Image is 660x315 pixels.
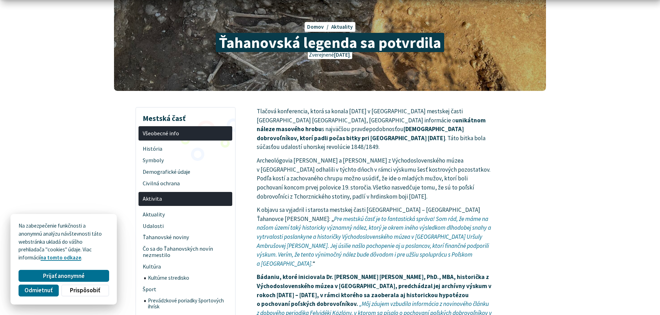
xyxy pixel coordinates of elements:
[139,109,232,124] h3: Mestská časť
[143,220,228,232] span: Udalosti
[334,51,350,58] span: [DATE]
[143,232,228,243] span: Ťahanovské noviny
[148,295,228,312] span: Prevádzkové poriadky športových ihrísk
[257,125,464,142] strong: [DEMOGRAPHIC_DATA] dobrovoľníkov, ktorí padli počas
[139,261,232,273] a: Kultúra
[308,51,352,59] p: Zverejnené .
[307,23,324,30] span: Domov
[41,254,81,261] a: na tomto odkaze
[143,261,228,273] span: Kultúra
[257,206,493,268] p: K objavu sa vyjadril i starosta mestskej časti [GEOGRAPHIC_DATA] – [GEOGRAPHIC_DATA] Ťahanovce [P...
[139,178,232,189] a: Civilná ochrana
[19,222,109,262] p: Na zabezpečenie funkčnosti a anonymnú analýzu návštevnosti táto webstránka ukladá do vášho prehli...
[139,155,232,166] a: Symboly
[257,273,491,308] strong: Bádaniu, ktoré iniciovala Dr. [PERSON_NAME] [PERSON_NAME], PhD., MBA, historička z Východoslovens...
[139,126,232,141] a: Všeobecné info
[143,243,228,261] span: Čo sa do Ťahanovských novín nezmestilo
[143,166,228,178] span: Demografické údaje
[144,273,233,284] a: Kultúrne stredisko
[139,232,232,243] a: Ťahanovské noviny
[70,287,100,294] span: Prispôsobiť
[143,209,228,220] span: Aktuality
[331,23,353,30] a: Aktuality
[143,284,228,295] span: Šport
[257,107,493,152] p: Tlačová konferencia, ktorá sa konala [DATE] v [GEOGRAPHIC_DATA] mestskej časti [GEOGRAPHIC_DATA] ...
[143,178,228,189] span: Civilná ochrana
[216,33,444,52] span: Ťahanovská legenda sa potvrdila
[257,215,491,267] em: Pre mestskú časť je to fantastická správa! Som rád, že máme na našom území taký historicky význam...
[139,192,232,206] a: Aktivita
[61,285,109,296] button: Prispôsobiť
[139,143,232,155] a: História
[148,273,228,284] span: Kultúrne stredisko
[19,285,58,296] button: Odmietnuť
[139,284,232,295] a: Šport
[43,272,85,280] span: Prijať anonymné
[139,243,232,261] a: Čo sa do Ťahanovských novín nezmestilo
[307,23,331,30] a: Domov
[144,295,233,312] a: Prevádzkové poriadky športových ihrísk
[257,156,493,201] p: Archeológovia [PERSON_NAME] a [PERSON_NAME] z Východoslovenského múzea v [GEOGRAPHIC_DATA] odhali...
[19,270,109,282] button: Prijať anonymné
[143,128,228,139] span: Všeobecné info
[346,134,445,142] strong: bitky pri [GEOGRAPHIC_DATA] [DATE]
[143,143,228,155] span: História
[139,220,232,232] a: Udalosti
[143,193,228,205] span: Aktivita
[24,287,52,294] span: Odmietnuť
[143,155,228,166] span: Symboly
[139,166,232,178] a: Demografické údaje
[139,209,232,220] a: Aktuality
